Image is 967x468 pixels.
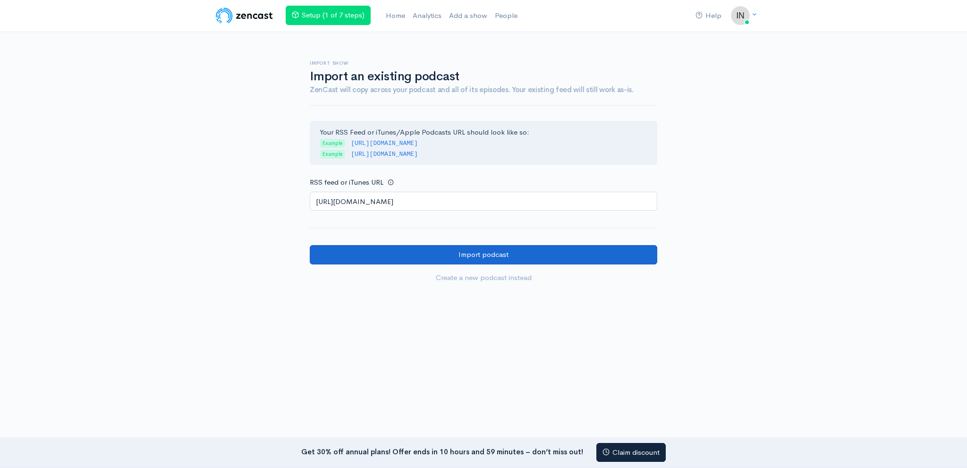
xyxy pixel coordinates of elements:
a: Claim discount [596,443,666,462]
label: RSS feed or iTunes URL [310,177,383,188]
a: Setup (1 of 7 steps) [286,6,371,25]
span: Example [320,150,345,159]
h6: Import show [310,60,657,66]
a: Home [382,6,409,26]
input: Import podcast [310,245,657,264]
div: Your RSS Feed or iTunes/Apple Podcasts URL should look like so: [310,121,657,165]
input: http://your-podcast.com/rss [310,192,657,211]
img: ZenCast Logo [214,6,274,25]
img: ... [731,6,750,25]
a: People [491,6,521,26]
a: Help [692,6,725,26]
code: [URL][DOMAIN_NAME] [351,151,418,158]
code: [URL][DOMAIN_NAME] [351,140,418,147]
a: Analytics [409,6,445,26]
h4: ZenCast will copy across your podcast and all of its episodes. Your existing feed will still work... [310,86,657,94]
a: Create a new podcast instead [310,268,657,288]
strong: Get 30% off annual plans! Offer ends in 10 hours and 59 minutes – don’t miss out! [301,447,583,456]
a: Add a show [445,6,491,26]
h1: Import an existing podcast [310,70,657,84]
span: Example [320,139,345,148]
